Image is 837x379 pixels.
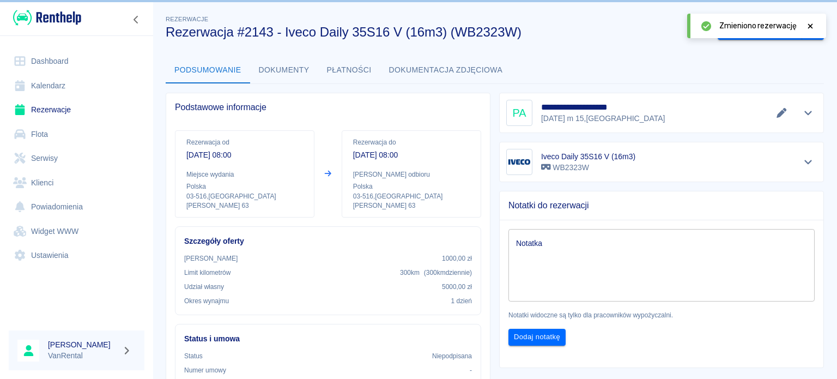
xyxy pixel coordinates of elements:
p: Numer umowy [184,365,226,375]
p: Limit kilometrów [184,268,231,278]
button: Pokaż szczegóły [799,154,817,170]
a: Flota [9,122,144,147]
p: [DATE] 08:00 [186,149,303,161]
span: Podstawowe informacje [175,102,481,113]
button: Zwiń nawigację [128,13,144,27]
a: Rezerwacje [9,98,144,122]
a: Klienci [9,171,144,195]
button: Dodaj notatkę [508,329,566,346]
p: WB2323W [541,162,635,173]
p: Notatki widoczne są tylko dla pracowników wypożyczalni. [508,310,815,320]
p: [PERSON_NAME] 63 [186,201,303,210]
a: Renthelp logo [9,9,81,27]
p: Status [184,351,203,361]
a: Dashboard [9,49,144,74]
button: Podsumowanie [166,57,250,83]
h3: Rezerwacja #2143 - Iveco Daily 35S16 V (16m3) (WB2323W) [166,25,709,40]
p: [PERSON_NAME] [184,254,238,263]
span: ( 300 km dziennie ) [424,269,472,276]
p: 300 km [400,268,472,278]
button: Płatności [318,57,380,83]
p: 03-516 , [GEOGRAPHIC_DATA] [186,191,303,201]
h6: Status i umowa [184,333,472,345]
span: Notatki do rezerwacji [508,200,815,211]
p: 03-516 , [GEOGRAPHIC_DATA] [353,191,470,201]
p: Niepodpisana [432,351,472,361]
p: Udział własny [184,282,224,292]
p: VanRental [48,350,118,362]
a: Powiadomienia [9,195,144,219]
p: Miejsce wydania [186,170,303,179]
p: Rezerwacja od [186,137,303,147]
p: - [470,365,472,375]
a: Kalendarz [9,74,144,98]
p: 5000,00 zł [442,282,472,292]
button: Edytuj dane [773,105,791,121]
p: [DATE] m 15 , [GEOGRAPHIC_DATA] [541,113,665,124]
a: Ustawienia [9,243,144,268]
h6: [PERSON_NAME] [48,339,118,350]
img: Renthelp logo [13,9,81,27]
p: [PERSON_NAME] 63 [353,201,470,210]
span: Rezerwacje [166,16,208,22]
p: Polska [186,182,303,191]
div: PA [506,100,532,126]
p: [DATE] 08:00 [353,149,470,161]
p: Okres wynajmu [184,296,229,306]
p: Polska [353,182,470,191]
p: 1000,00 zł [442,254,472,263]
p: 1 dzień [451,296,472,306]
a: Widget WWW [9,219,144,244]
span: Zmieniono rezerwację [719,20,797,32]
button: Dokumenty [250,57,318,83]
h6: Iveco Daily 35S16 V (16m3) [541,151,635,162]
p: Rezerwacja do [353,137,470,147]
button: Pokaż szczegóły [799,105,817,121]
button: Dokumentacja zdjęciowa [380,57,512,83]
h6: Szczegóły oferty [184,236,472,247]
img: Image [508,151,530,173]
p: [PERSON_NAME] odbioru [353,170,470,179]
a: Serwisy [9,146,144,171]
